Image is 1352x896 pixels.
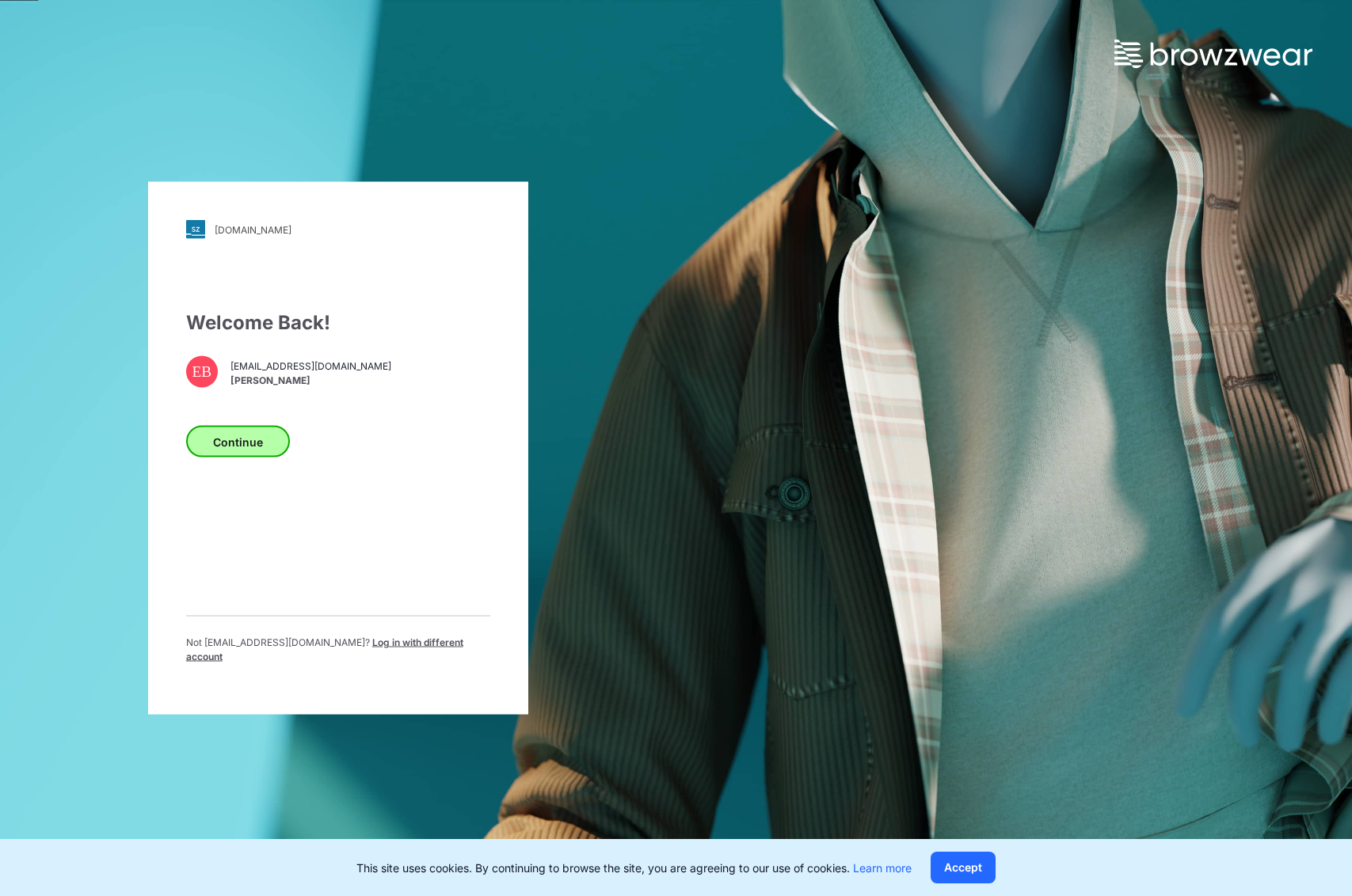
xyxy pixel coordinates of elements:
div: [DOMAIN_NAME] [215,223,291,235]
p: This site uses cookies. By continuing to browse the site, you are agreeing to our use of cookies. [356,860,912,876]
p: Not [EMAIL_ADDRESS][DOMAIN_NAME] ? [186,636,490,664]
div: Welcome Back! [186,309,490,337]
button: Accept [931,852,996,883]
span: [PERSON_NAME] [230,373,391,387]
a: Learn more [853,861,912,875]
button: Continue [186,426,290,457]
img: svg+xml;base64,PHN2ZyB3aWR0aD0iMjgiIGhlaWdodD0iMjgiIHZpZXdCb3g9IjAgMCAyOCAyOCIgZmlsbD0ibm9uZSIgeG... [186,220,205,239]
span: [EMAIL_ADDRESS][DOMAIN_NAME] [230,359,391,373]
img: browzwear-logo.73288ffb.svg [1114,40,1312,68]
div: EB [186,356,218,388]
a: [DOMAIN_NAME] [186,220,490,239]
